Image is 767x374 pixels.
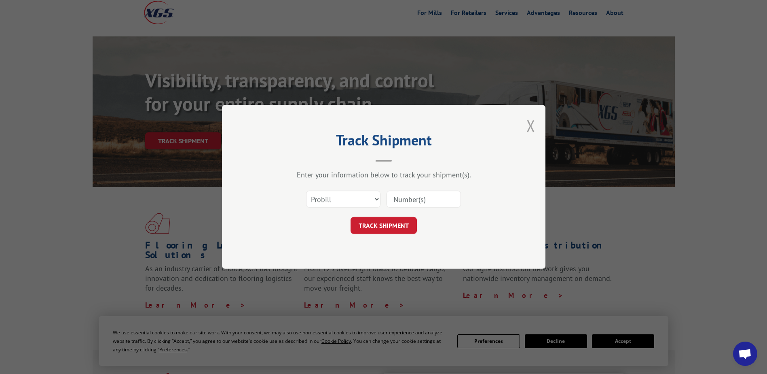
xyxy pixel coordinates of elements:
[387,191,461,208] input: Number(s)
[733,342,757,366] div: Open chat
[351,217,417,234] button: TRACK SHIPMENT
[262,170,505,180] div: Enter your information below to track your shipment(s).
[262,134,505,150] h2: Track Shipment
[526,115,535,136] button: Close modal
